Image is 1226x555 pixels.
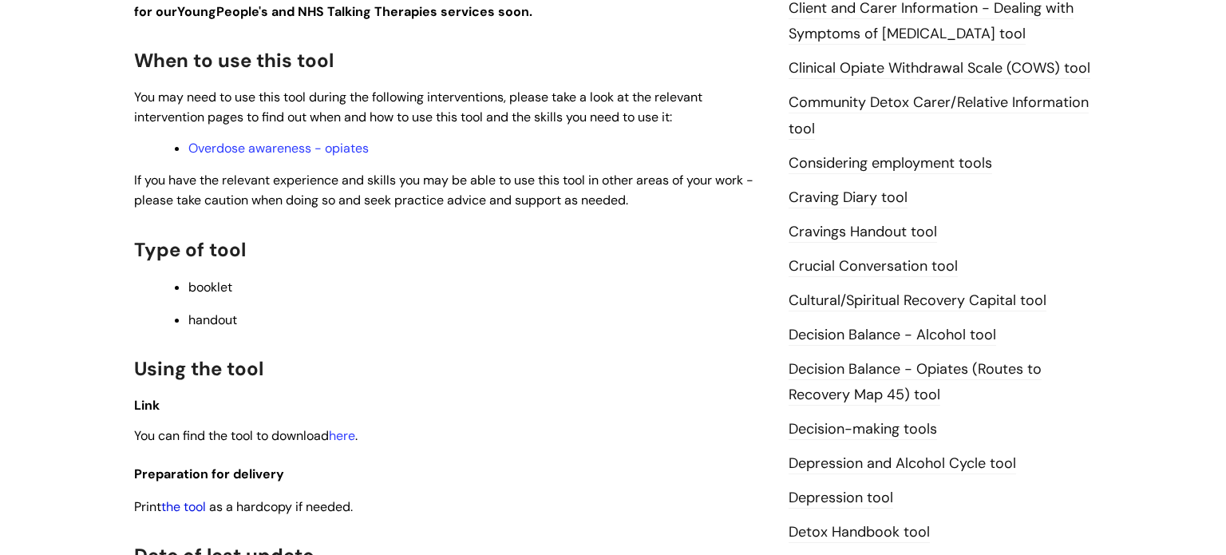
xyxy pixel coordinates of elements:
a: Considering employment tools [789,153,992,174]
a: the tool [161,498,206,515]
span: When to use this tool [134,48,334,73]
a: Depression and Alcohol Cycle tool [789,454,1016,474]
a: Decision-making tools [789,419,937,440]
a: Community Detox Carer/Relative Information tool [789,93,1089,139]
span: Link [134,397,160,414]
span: Type of tool [134,237,246,262]
span: Print [134,498,209,515]
a: Cultural/Spiritual Recovery Capital tool [789,291,1046,311]
a: Decision Balance - Opiates (Routes to Recovery Map 45) tool [789,359,1042,406]
span: You can find the tool to download . [134,427,358,444]
a: Cravings Handout tool [789,222,937,243]
span: handout [188,311,237,328]
a: Depression tool [789,488,893,509]
span: You may need to use this tool during the following interventions, please take a look at the relev... [134,89,702,125]
strong: Young [177,3,271,20]
a: Crucial Conversation tool [789,256,958,277]
span: booklet [188,279,232,295]
a: Detox Handbook tool [789,522,930,543]
a: Clinical Opiate Withdrawal Scale (COWS) tool [789,58,1090,79]
a: Craving Diary tool [789,188,908,208]
a: Overdose awareness - opiates [188,140,369,157]
strong: People's [216,3,268,20]
span: Preparation for delivery [134,466,284,482]
span: Using the tool [134,356,263,381]
span: as a hardcopy if needed. [209,498,353,515]
a: Decision Balance - Alcohol tool [789,325,996,346]
a: here [329,427,355,444]
span: If you have the relevant experience and skills you may be able to use this tool in other areas of... [134,172,753,208]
